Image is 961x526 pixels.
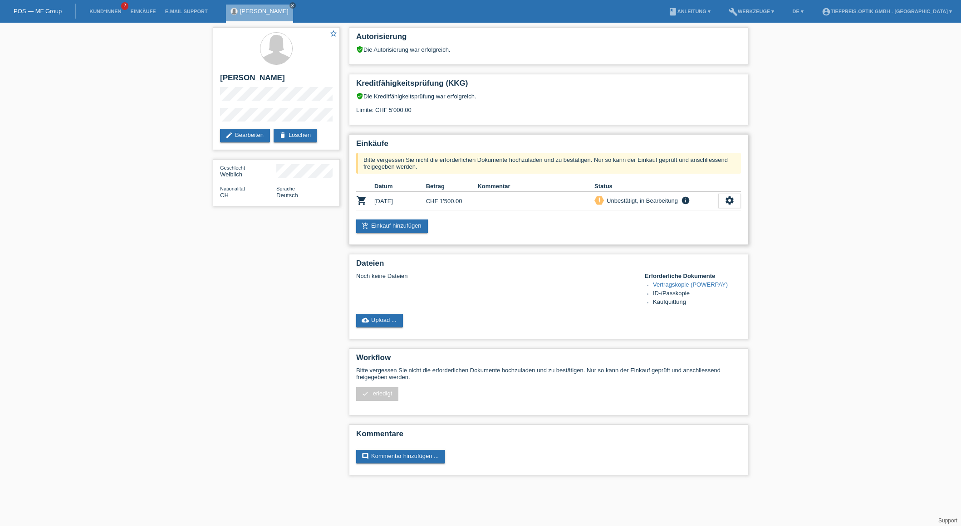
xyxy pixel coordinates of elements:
a: buildWerkzeuge ▾ [724,9,779,14]
a: editBearbeiten [220,129,270,142]
div: Noch keine Dateien [356,273,633,279]
i: POSP00026459 [356,195,367,206]
th: Status [594,181,718,192]
i: star_border [329,29,338,38]
span: Sprache [276,186,295,191]
a: Einkäufe [126,9,160,14]
h2: Einkäufe [356,139,741,153]
i: build [729,7,738,16]
a: POS — MF Group [14,8,62,15]
div: Die Kreditfähigkeitsprüfung war erfolgreich. Limite: CHF 5'000.00 [356,93,741,120]
i: priority_high [596,197,603,203]
div: Unbestätigt, in Bearbeitung [604,196,678,205]
div: Bitte vergessen Sie nicht die erforderlichen Dokumente hochzuladen und zu bestätigen. Nur so kann... [356,153,741,174]
a: account_circleTiefpreis-Optik GmbH - [GEOGRAPHIC_DATA] ▾ [817,9,956,14]
span: Nationalität [220,186,245,191]
i: delete [279,131,286,139]
a: add_shopping_cartEinkauf hinzufügen [356,219,428,233]
i: close [290,3,295,8]
li: ID-/Passkopie [653,290,741,298]
i: verified_user [356,46,363,53]
td: [DATE] [374,192,426,210]
h2: Kommentare [356,429,741,443]
i: account_circle [822,7,831,16]
p: Bitte vergessen Sie nicht die erforderlichen Dokumente hochzuladen und zu bestätigen. Nur so kann... [356,367,741,380]
a: commentKommentar hinzufügen ... [356,450,445,463]
a: DE ▾ [788,9,808,14]
th: Datum [374,181,426,192]
span: erledigt [373,390,392,397]
li: Kaufquittung [653,298,741,307]
span: Schweiz [220,192,229,199]
i: edit [226,131,233,139]
a: bookAnleitung ▾ [664,9,715,14]
span: 2 [121,2,128,10]
td: CHF 1'500.00 [426,192,478,210]
h2: Dateien [356,259,741,273]
span: Geschlecht [220,165,245,170]
a: Support [938,517,957,524]
a: E-Mail Support [161,9,212,14]
a: deleteLöschen [274,129,317,142]
i: check [362,390,369,397]
a: Kund*innen [85,9,126,14]
a: [PERSON_NAME] [240,8,289,15]
i: comment [362,453,369,460]
h2: Workflow [356,353,741,367]
th: Kommentar [477,181,594,192]
span: Deutsch [276,192,298,199]
a: close [289,2,296,9]
a: star_border [329,29,338,39]
i: book [668,7,677,16]
i: cloud_upload [362,317,369,324]
i: verified_user [356,93,363,100]
h2: [PERSON_NAME] [220,73,333,87]
th: Betrag [426,181,478,192]
i: info [680,196,691,205]
h2: Autorisierung [356,32,741,46]
div: Weiblich [220,164,276,178]
a: cloud_uploadUpload ... [356,314,403,327]
h2: Kreditfähigkeitsprüfung (KKG) [356,79,741,93]
div: Die Autorisierung war erfolgreich. [356,46,741,53]
a: Vertragskopie (POWERPAY) [653,281,728,288]
i: add_shopping_cart [362,222,369,229]
h4: Erforderliche Dokumente [645,273,741,279]
a: check erledigt [356,387,398,401]
i: settings [725,195,735,205]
